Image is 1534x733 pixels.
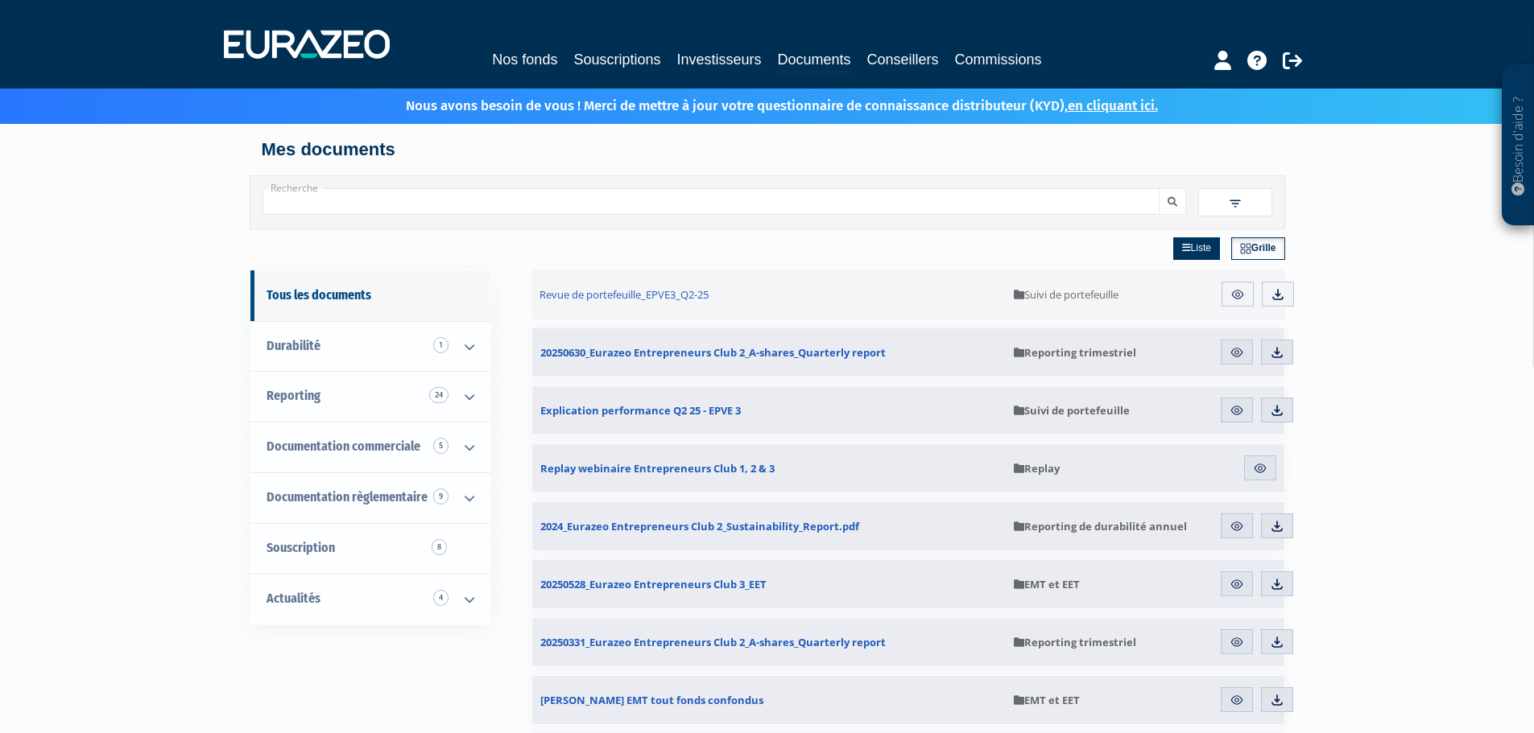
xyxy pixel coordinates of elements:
img: eye.svg [1230,403,1244,418]
a: Souscription8 [250,523,490,574]
a: Explication performance Q2 25 - EPVE 3 [532,386,1006,434]
span: Souscription [267,540,335,555]
span: 24 [429,387,449,403]
a: Reporting 24 [250,371,490,422]
a: 20250331_Eurazeo Entrepreneurs Club 2_A-shares_Quarterly report [532,618,1006,666]
img: download.svg [1270,635,1284,649]
a: Nos fonds [492,48,557,71]
a: Souscriptions [573,48,660,71]
img: download.svg [1270,519,1284,533]
span: Suivi de portefeuille [1014,287,1118,302]
span: Reporting de durabilité annuel [1014,519,1187,533]
a: Replay webinaire Entrepreneurs Club 1, 2 & 3 [532,444,1006,492]
img: download.svg [1270,693,1284,707]
span: Actualités [267,591,320,606]
span: 5 [433,438,449,454]
a: Revue de portefeuille_EPVE3_Q2-25 [531,270,1007,319]
span: 2024_Eurazeo Entrepreneurs Club 2_Sustainability_Report.pdf [540,519,859,533]
a: Actualités 4 [250,574,490,624]
p: Besoin d'aide ? [1509,73,1528,218]
a: Investisseurs [676,48,761,71]
img: eye.svg [1230,519,1244,533]
img: download.svg [1270,403,1284,418]
a: Documentation commerciale 5 [250,422,490,472]
img: 1732889491-logotype_eurazeo_blanc_rvb.png [224,30,390,59]
img: eye.svg [1253,461,1267,476]
a: Durabilité 1 [250,321,490,372]
span: Documentation commerciale [267,439,420,454]
img: eye.svg [1230,577,1244,591]
img: eye.svg [1230,287,1245,302]
span: Replay webinaire Entrepreneurs Club 1, 2 & 3 [540,461,775,476]
span: 8 [432,539,447,555]
span: 1 [433,337,449,353]
span: 4 [433,590,449,606]
span: EMT et EET [1014,577,1080,591]
span: Documentation règlementaire [267,489,428,504]
span: 20250331_Eurazeo Entrepreneurs Club 2_A-shares_Quarterly report [540,635,886,649]
img: grid.svg [1240,243,1251,254]
a: [PERSON_NAME] EMT tout fonds confondus [532,676,1006,724]
span: 20250630_Eurazeo Entrepreneurs Club 2_A-shares_Quarterly report [540,345,886,360]
span: Durabilité [267,338,320,353]
img: eye.svg [1230,635,1244,649]
span: Reporting [267,388,320,403]
a: Liste [1173,237,1220,260]
a: 2024_Eurazeo Entrepreneurs Club 2_Sustainability_Report.pdf [532,502,1006,550]
img: filter.svg [1228,196,1242,211]
img: download.svg [1270,577,1284,591]
span: [PERSON_NAME] EMT tout fonds confondus [540,693,763,707]
h4: Mes documents [262,140,1273,159]
span: Suivi de portefeuille [1014,403,1130,418]
img: eye.svg [1230,693,1244,707]
a: Documents [778,48,851,73]
a: 20250528_Eurazeo Entrepreneurs Club 3_EET [532,560,1006,608]
span: 9 [433,488,449,504]
a: Commissions [955,48,1042,71]
span: Explication performance Q2 25 - EPVE 3 [540,403,741,418]
a: Documentation règlementaire 9 [250,472,490,523]
span: Replay [1014,461,1060,476]
a: Grille [1231,237,1285,260]
span: 20250528_Eurazeo Entrepreneurs Club 3_EET [540,577,767,591]
a: 20250630_Eurazeo Entrepreneurs Club 2_A-shares_Quarterly report [532,328,1006,377]
a: en cliquant ici. [1068,97,1158,114]
p: Nous avons besoin de vous ! Merci de mettre à jour votre questionnaire de connaissance distribute... [359,93,1158,116]
span: Reporting trimestriel [1014,635,1136,649]
span: Reporting trimestriel [1014,345,1136,360]
img: download.svg [1270,345,1284,360]
img: eye.svg [1230,345,1244,360]
input: Recherche [263,188,1160,215]
a: Tous les documents [250,270,490,321]
img: download.svg [1271,287,1285,302]
span: Revue de portefeuille_EPVE3_Q2-25 [540,287,709,302]
span: EMT et EET [1014,693,1080,707]
a: Conseillers [867,48,939,71]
